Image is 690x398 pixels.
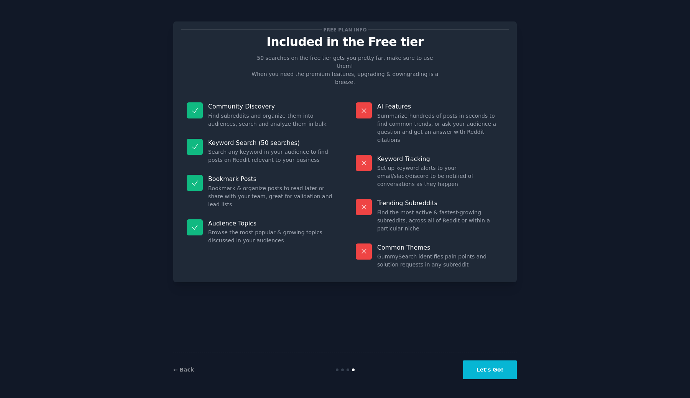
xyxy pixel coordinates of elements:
dd: Summarize hundreds of posts in seconds to find common trends, or ask your audience a question and... [377,112,503,144]
a: ← Back [173,367,194,373]
dd: Find subreddits and organize them into audiences, search and analyze them in bulk [208,112,334,128]
p: AI Features [377,102,503,110]
p: Included in the Free tier [181,35,509,49]
p: Community Discovery [208,102,334,110]
p: Keyword Tracking [377,155,503,163]
p: Bookmark Posts [208,175,334,183]
p: Trending Subreddits [377,199,503,207]
dd: Browse the most popular & growing topics discussed in your audiences [208,229,334,245]
dd: Set up keyword alerts to your email/slack/discord to be notified of conversations as they happen [377,164,503,188]
p: Keyword Search (50 searches) [208,139,334,147]
dd: Bookmark & organize posts to read later or share with your team, great for validation and lead lists [208,184,334,209]
dd: Find the most active & fastest-growing subreddits, across all of Reddit or within a particular niche [377,209,503,233]
p: 50 searches on the free tier gets you pretty far, make sure to use them! When you need the premiu... [248,54,442,86]
p: Common Themes [377,243,503,252]
span: Free plan info [322,26,368,34]
button: Let's Go! [463,360,517,379]
dd: GummySearch identifies pain points and solution requests in any subreddit [377,253,503,269]
p: Audience Topics [208,219,334,227]
dd: Search any keyword in your audience to find posts on Reddit relevant to your business [208,148,334,164]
